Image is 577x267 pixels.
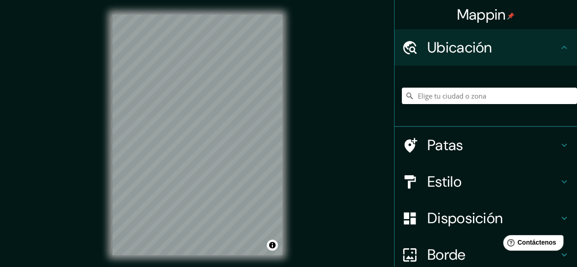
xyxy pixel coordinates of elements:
[427,38,492,57] font: Ubicación
[267,240,278,251] button: Activar o desactivar atribución
[395,29,577,66] div: Ubicación
[507,12,515,20] img: pin-icon.png
[402,88,577,104] input: Elige tu ciudad o zona
[112,15,282,255] canvas: Mapa
[395,200,577,236] div: Disposición
[427,209,503,228] font: Disposición
[395,163,577,200] div: Estilo
[395,127,577,163] div: Patas
[427,136,463,155] font: Patas
[427,172,462,191] font: Estilo
[496,231,567,257] iframe: Lanzador de widgets de ayuda
[427,245,466,264] font: Borde
[457,5,506,24] font: Mappin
